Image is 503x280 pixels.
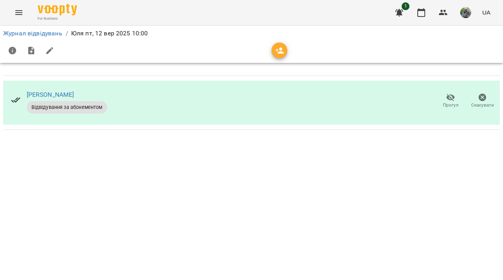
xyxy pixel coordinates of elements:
[9,3,28,22] button: Menu
[27,104,107,111] span: Відвідування за абонементом
[460,7,471,18] img: c71655888622cca4d40d307121b662d7.jpeg
[3,29,62,37] a: Журнал відвідувань
[3,29,500,38] nav: breadcrumb
[402,2,409,10] span: 1
[471,102,494,109] span: Скасувати
[27,91,74,98] a: [PERSON_NAME]
[435,90,466,112] button: Прогул
[71,29,148,38] p: Юля пт, 12 вер 2025 10:00
[466,90,498,112] button: Скасувати
[66,29,68,38] li: /
[38,16,77,21] span: For Business
[482,8,490,17] span: UA
[479,5,494,20] button: UA
[443,102,459,109] span: Прогул
[38,4,77,15] img: Voopty Logo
